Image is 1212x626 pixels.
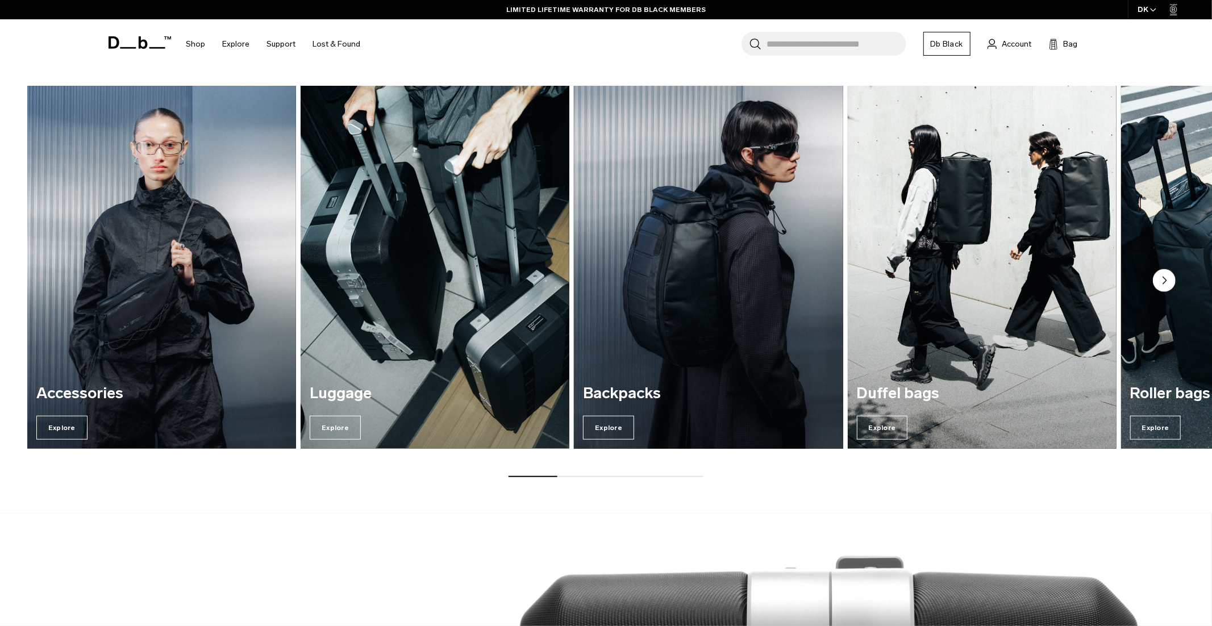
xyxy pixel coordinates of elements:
[36,385,287,402] h3: Accessories
[583,385,834,402] h3: Backpacks
[27,86,296,449] div: 1 / 7
[301,86,569,449] div: 2 / 7
[223,24,250,64] a: Explore
[310,416,361,440] span: Explore
[574,86,843,449] div: 3 / 7
[1002,38,1032,50] span: Account
[574,86,843,449] a: Backpacks Explore
[506,5,706,15] a: LIMITED LIFETIME WARRANTY FOR DB BLACK MEMBERS
[988,37,1032,51] a: Account
[1130,416,1181,440] span: Explore
[310,385,560,402] h3: Luggage
[857,416,908,440] span: Explore
[1049,37,1078,51] button: Bag
[583,416,634,440] span: Explore
[27,86,296,449] a: Accessories Explore
[301,86,569,449] a: Luggage Explore
[923,32,971,56] a: Db Black
[857,385,1107,402] h3: Duffel bags
[36,416,88,440] span: Explore
[848,86,1117,449] div: 4 / 7
[848,86,1117,449] a: Duffel bags Explore
[267,24,296,64] a: Support
[1153,269,1176,294] button: Next slide
[313,24,361,64] a: Lost & Found
[186,24,206,64] a: Shop
[178,19,369,69] nav: Main Navigation
[1064,38,1078,50] span: Bag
